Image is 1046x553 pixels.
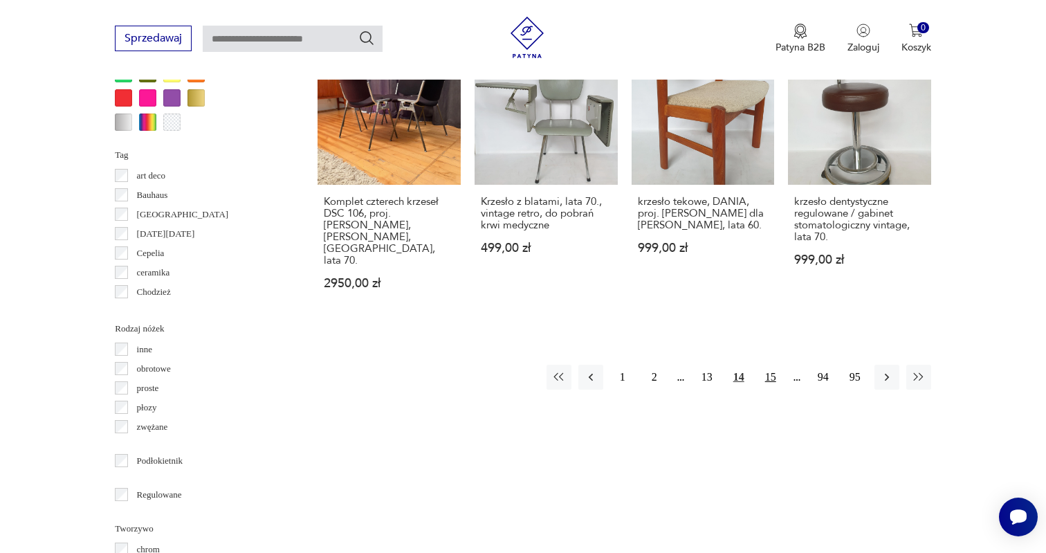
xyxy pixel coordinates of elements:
[137,342,152,357] p: inne
[137,400,157,415] p: płozy
[794,196,925,243] h3: krzesło dentystyczne regulowane / gabinet stomatologiczny vintage, lata 70.
[811,365,836,390] button: 94
[137,188,168,203] p: Bauhaus
[793,24,807,39] img: Ikona medalu
[115,26,192,51] button: Sprzedawaj
[324,278,455,289] p: 2950,00 zł
[847,41,879,54] p: Zaloguj
[695,365,719,390] button: 13
[115,35,192,44] a: Sprzedawaj
[137,304,170,319] p: Ćmielów
[758,365,783,390] button: 15
[776,24,825,54] button: Patyna B2B
[901,41,931,54] p: Koszyk
[856,24,870,37] img: Ikonka użytkownika
[481,196,612,231] h3: Krzesło z blatami, lata 70., vintage retro, do pobrań krwi medyczne
[358,30,375,46] button: Szukaj
[137,207,229,222] p: [GEOGRAPHIC_DATA]
[909,24,923,37] img: Ikona koszyka
[917,22,929,34] div: 0
[726,365,751,390] button: 14
[137,265,170,280] p: ceramika
[137,453,183,469] p: Podłokietnik
[843,365,868,390] button: 95
[788,42,931,317] a: krzesło dentystyczne regulowane / gabinet stomatologiczny vintage, lata 70.krzesło dentystyczne r...
[137,487,182,502] p: Regulowane
[115,521,284,536] p: Tworzywo
[137,361,171,377] p: obrotowe
[901,24,931,54] button: 0Koszyk
[115,321,284,336] p: Rodzaj nóżek
[115,147,284,163] p: Tag
[638,242,769,254] p: 999,00 zł
[794,254,925,266] p: 999,00 zł
[137,284,171,300] p: Chodzież
[318,42,461,317] a: KlasykKomplet czterech krzeseł DSC 106, proj. Giancarlo Piretti, Anonima Castelli, Włochy, lata 7...
[481,242,612,254] p: 499,00 zł
[137,226,195,242] p: [DATE][DATE]
[324,196,455,266] h3: Komplet czterech krzeseł DSC 106, proj. [PERSON_NAME], [PERSON_NAME], [GEOGRAPHIC_DATA], lata 70.
[137,381,159,396] p: proste
[847,24,879,54] button: Zaloguj
[506,17,548,58] img: Patyna - sklep z meblami i dekoracjami vintage
[632,42,775,317] a: Klasykkrzesło tekowe, DANIA, proj. Kai Kristiansen dla F Schou Andersen, lata 60.krzesło tekowe, ...
[776,41,825,54] p: Patyna B2B
[999,498,1038,536] iframe: Smartsupp widget button
[638,196,769,231] h3: krzesło tekowe, DANIA, proj. [PERSON_NAME] dla [PERSON_NAME], lata 60.
[642,365,667,390] button: 2
[475,42,618,317] a: Krzesło z blatami, lata 70., vintage retro, do pobrań krwi medyczneKrzesło z blatami, lata 70., v...
[137,419,168,435] p: zwężane
[137,246,165,261] p: Cepelia
[776,24,825,54] a: Ikona medaluPatyna B2B
[137,168,166,183] p: art deco
[610,365,635,390] button: 1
